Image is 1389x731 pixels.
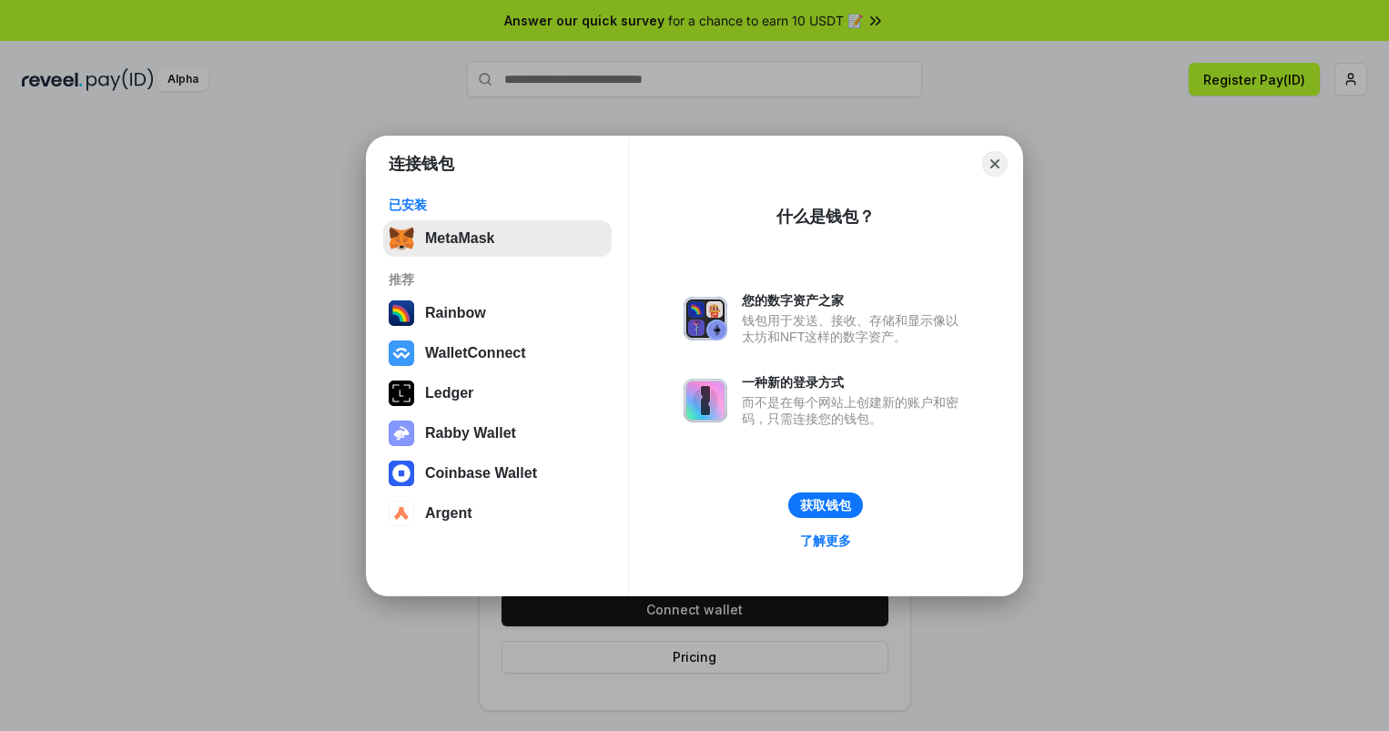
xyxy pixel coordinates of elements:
div: Coinbase Wallet [425,465,537,482]
button: Close [982,151,1008,177]
img: svg+xml,%3Csvg%20width%3D%2228%22%20height%3D%2228%22%20viewBox%3D%220%200%2028%2028%22%20fill%3D... [389,461,414,486]
div: MetaMask [425,230,494,247]
img: svg+xml,%3Csvg%20xmlns%3D%22http%3A%2F%2Fwww.w3.org%2F2000%2Fsvg%22%20width%3D%2228%22%20height%3... [389,381,414,406]
div: 您的数字资产之家 [742,292,968,309]
div: Rabby Wallet [425,425,516,442]
button: Argent [383,495,612,532]
h1: 连接钱包 [389,153,454,175]
div: WalletConnect [425,345,526,361]
div: 一种新的登录方式 [742,374,968,391]
button: Rabby Wallet [383,415,612,452]
img: svg+xml,%3Csvg%20xmlns%3D%22http%3A%2F%2Fwww.w3.org%2F2000%2Fsvg%22%20fill%3D%22none%22%20viewBox... [389,421,414,446]
img: svg+xml,%3Csvg%20width%3D%2228%22%20height%3D%2228%22%20viewBox%3D%220%200%2028%2028%22%20fill%3D... [389,501,414,526]
button: 获取钱包 [788,492,863,518]
img: svg+xml,%3Csvg%20xmlns%3D%22http%3A%2F%2Fwww.w3.org%2F2000%2Fsvg%22%20fill%3D%22none%22%20viewBox... [684,379,727,422]
a: 了解更多 [789,529,862,553]
button: Ledger [383,375,612,411]
img: svg+xml,%3Csvg%20fill%3D%22none%22%20height%3D%2233%22%20viewBox%3D%220%200%2035%2033%22%20width%... [389,226,414,251]
div: 了解更多 [800,533,851,549]
div: Ledger [425,385,473,401]
div: Argent [425,505,472,522]
button: MetaMask [383,220,612,257]
div: 获取钱包 [800,497,851,513]
button: Rainbow [383,295,612,331]
img: svg+xml,%3Csvg%20width%3D%22120%22%20height%3D%22120%22%20viewBox%3D%220%200%20120%20120%22%20fil... [389,300,414,326]
button: Coinbase Wallet [383,455,612,492]
div: Rainbow [425,305,486,321]
div: 推荐 [389,271,606,288]
img: svg+xml,%3Csvg%20width%3D%2228%22%20height%3D%2228%22%20viewBox%3D%220%200%2028%2028%22%20fill%3D... [389,340,414,366]
img: svg+xml,%3Csvg%20xmlns%3D%22http%3A%2F%2Fwww.w3.org%2F2000%2Fsvg%22%20fill%3D%22none%22%20viewBox... [684,297,727,340]
button: WalletConnect [383,335,612,371]
div: 而不是在每个网站上创建新的账户和密码，只需连接您的钱包。 [742,394,968,427]
div: 已安装 [389,197,606,213]
div: 钱包用于发送、接收、存储和显示像以太坊和NFT这样的数字资产。 [742,312,968,345]
div: 什么是钱包？ [776,206,875,228]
